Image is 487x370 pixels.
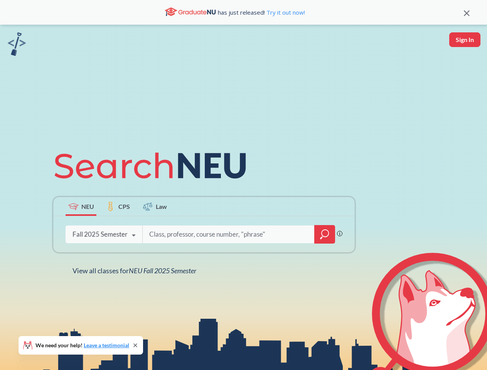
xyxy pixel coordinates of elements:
[314,225,335,244] div: magnifying glass
[148,226,309,242] input: Class, professor, course number, "phrase"
[265,8,305,16] a: Try it out now!
[129,266,196,275] span: NEU Fall 2025 Semester
[84,342,129,348] a: Leave a testimonial
[218,8,305,17] span: has just released!
[35,343,129,348] span: We need your help!
[156,202,167,211] span: Law
[320,229,329,240] svg: magnifying glass
[449,32,480,47] button: Sign In
[72,266,196,275] span: View all classes for
[72,230,128,239] div: Fall 2025 Semester
[8,32,26,56] img: sandbox logo
[81,202,94,211] span: NEU
[8,32,26,58] a: sandbox logo
[118,202,130,211] span: CPS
